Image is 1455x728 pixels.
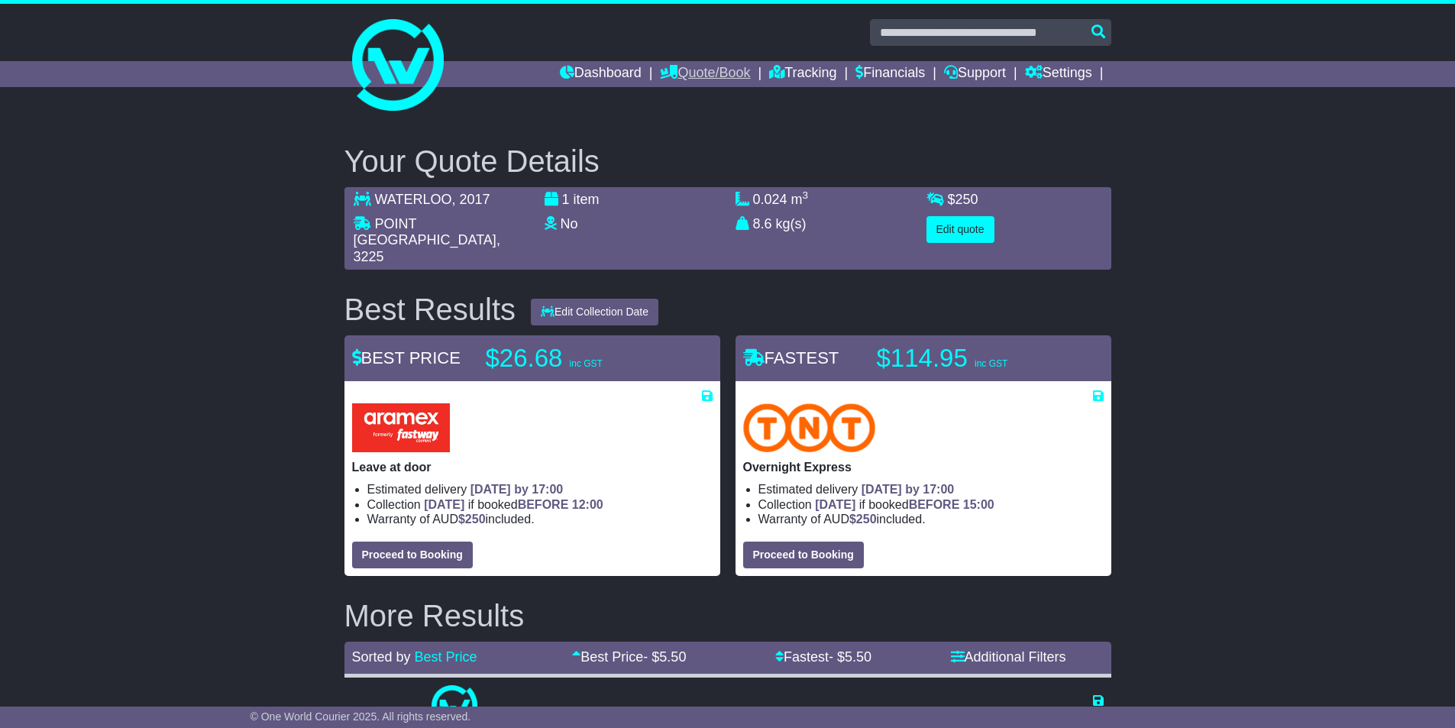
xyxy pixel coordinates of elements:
img: Aramex: Leave at door [352,403,450,452]
span: WATERLOO [375,192,452,207]
span: - $ [829,649,871,665]
span: , 3225 [354,232,500,264]
span: $ [948,192,978,207]
button: Proceed to Booking [743,542,864,568]
span: inc GST [570,358,603,369]
li: Estimated delivery [367,482,713,497]
span: if booked [815,498,994,511]
a: Best Price- $5.50 [572,649,686,665]
a: Financials [855,61,925,87]
span: BEFORE [909,498,960,511]
span: item [574,192,600,207]
span: 250 [955,192,978,207]
span: 250 [465,513,486,526]
li: Warranty of AUD included. [758,512,1104,526]
span: © One World Courier 2025. All rights reserved. [251,710,471,723]
span: 5.50 [659,649,686,665]
p: $26.68 [486,343,677,374]
span: - $ [643,649,686,665]
a: Best Price [415,649,477,665]
span: 12:00 [572,498,603,511]
span: [DATE] [424,498,464,511]
a: Tracking [769,61,836,87]
span: kg(s) [776,216,807,231]
p: Overnight Express [743,460,1104,474]
p: $114.95 [877,343,1068,374]
span: 8.6 [753,216,772,231]
span: 15:00 [963,498,994,511]
span: BEFORE [518,498,569,511]
span: 1 [562,192,570,207]
li: Warranty of AUD included. [367,512,713,526]
span: if booked [424,498,603,511]
span: $ [849,513,877,526]
li: Collection [758,497,1104,512]
span: [DATE] by 17:00 [862,483,955,496]
span: $ [458,513,486,526]
button: Edit Collection Date [531,299,658,325]
sup: 3 [803,189,809,201]
span: , 2017 [452,192,490,207]
li: Estimated delivery [758,482,1104,497]
h2: Your Quote Details [344,144,1111,178]
a: Settings [1025,61,1092,87]
button: Edit quote [926,216,994,243]
a: Additional Filters [951,649,1066,665]
a: Quote/Book [660,61,750,87]
div: Best Results [337,293,524,326]
span: inc GST [975,358,1007,369]
a: Fastest- $5.50 [775,649,871,665]
span: Sorted by [352,649,411,665]
a: Support [944,61,1006,87]
span: POINT [GEOGRAPHIC_DATA] [354,216,496,248]
span: 5.50 [845,649,871,665]
span: [DATE] by 17:00 [470,483,564,496]
span: No [561,216,578,231]
p: Leave at door [352,460,713,474]
li: Collection [367,497,713,512]
h2: More Results [344,599,1111,633]
span: [DATE] [815,498,855,511]
img: TNT Domestic: Overnight Express [743,403,876,452]
button: Proceed to Booking [352,542,473,568]
span: BEST PRICE [352,348,461,367]
span: 250 [856,513,877,526]
span: m [791,192,809,207]
a: Dashboard [560,61,642,87]
span: FASTEST [743,348,839,367]
span: 0.024 [753,192,787,207]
